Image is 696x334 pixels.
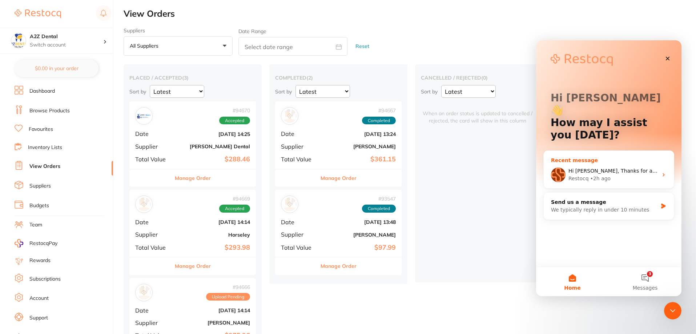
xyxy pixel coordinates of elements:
span: # 94667 [362,108,396,113]
span: Total Value [281,156,317,162]
span: Upload Pending [206,293,250,301]
b: [DATE] 14:25 [177,131,250,137]
label: Date Range [238,28,266,34]
a: Support [29,314,48,322]
label: Suppliers [124,28,233,33]
a: Rewards [29,257,51,264]
h4: A2Z Dental [30,33,103,40]
span: Date [135,219,172,225]
img: Adam Dental [137,286,151,299]
span: Completed [362,117,396,125]
a: RestocqPay [15,239,57,248]
span: # 94669 [219,196,250,202]
button: Manage Order [321,169,357,187]
img: Adam Dental [283,197,297,211]
p: Sort by [275,88,292,95]
b: $361.15 [323,156,396,163]
img: A2Z Dental [11,33,26,48]
a: Inventory Lists [28,144,62,151]
b: $97.99 [323,244,396,251]
img: Erskine Dental [137,109,151,123]
button: Manage Order [175,169,211,187]
b: $288.46 [177,156,250,163]
a: Budgets [29,202,49,209]
p: Sort by [421,88,438,95]
h2: placed / accepted ( 3 ) [129,75,256,81]
img: Restocq Logo [15,9,61,18]
span: # 93547 [362,196,396,202]
button: Reset [353,37,371,56]
span: Supplier [135,319,172,326]
button: Manage Order [175,257,211,275]
b: Horseley [177,232,250,238]
img: Henry Schein Halas [283,109,297,123]
div: Horseley#94669AcceptedDate[DATE] 14:14SupplierHorseleyTotal Value$293.98Manage Order [129,190,256,275]
b: [PERSON_NAME] Dental [177,144,250,149]
button: Manage Order [321,257,357,275]
span: Supplier [281,143,317,150]
b: [DATE] 13:48 [323,219,396,225]
b: [DATE] 14:14 [177,307,250,313]
a: Subscriptions [29,275,61,283]
b: [DATE] 14:14 [177,219,250,225]
span: Completed [362,205,396,213]
a: Account [29,295,49,302]
span: Total Value [135,156,172,162]
iframe: Intercom live chat [664,302,681,319]
p: Switch account [30,41,103,49]
p: All suppliers [130,43,161,49]
a: Favourites [29,126,53,133]
a: Browse Products [29,107,70,114]
iframe: Intercom live chat [536,40,681,296]
span: Date [135,130,172,137]
span: When an order status is updated to cancelled / rejected, the card will show in this column [421,101,534,124]
span: Total Value [135,244,172,251]
img: RestocqPay [15,239,23,248]
span: # 94670 [219,108,250,113]
a: View Orders [29,163,60,170]
h2: View Orders [124,9,696,19]
span: Date [135,307,172,314]
h2: completed ( 2 ) [275,75,402,81]
button: All suppliers [124,36,233,56]
span: Supplier [135,231,172,238]
b: $293.98 [177,244,250,251]
span: Accepted [219,117,250,125]
span: Total Value [281,244,317,251]
a: Team [29,221,42,229]
h2: cancelled / rejected ( 0 ) [421,75,547,81]
b: [PERSON_NAME] [323,144,396,149]
a: Dashboard [29,88,55,95]
img: Horseley [137,197,151,211]
a: Suppliers [29,182,51,190]
button: $0.00 in your order [15,60,98,77]
b: [DATE] 13:24 [323,131,396,137]
span: Accepted [219,205,250,213]
span: # 94666 [206,284,250,290]
div: Erskine Dental#94670AcceptedDate[DATE] 14:25Supplier[PERSON_NAME] DentalTotal Value$288.46Manage ... [129,101,256,187]
span: Supplier [281,231,317,238]
span: Supplier [135,143,172,150]
p: Sort by [129,88,146,95]
b: [PERSON_NAME] [323,232,396,238]
span: RestocqPay [29,240,57,247]
input: Select date range [238,37,347,56]
span: Date [281,130,317,137]
b: [PERSON_NAME] [177,320,250,326]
